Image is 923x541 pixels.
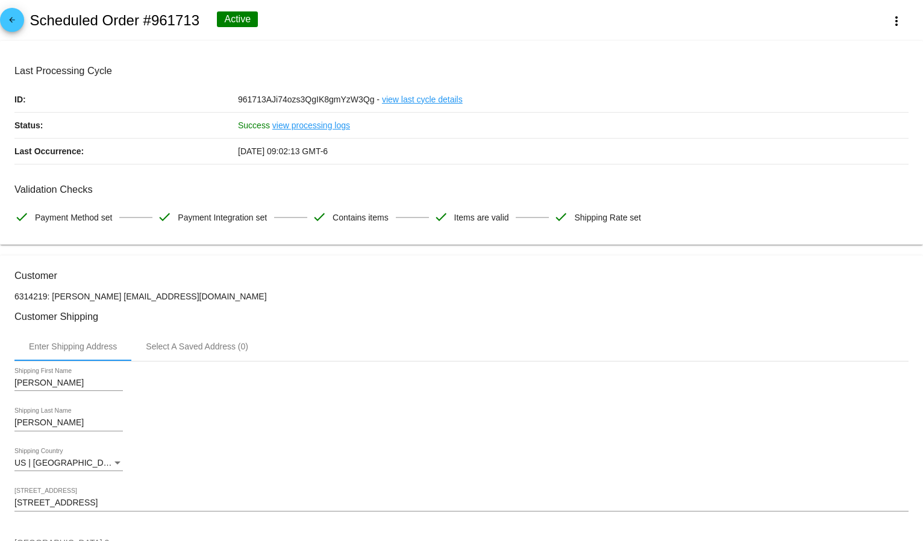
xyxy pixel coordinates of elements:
[272,113,350,138] a: view processing logs
[554,210,568,224] mat-icon: check
[889,14,904,28] mat-icon: more_vert
[14,311,909,322] h3: Customer Shipping
[178,205,267,230] span: Payment Integration set
[574,205,641,230] span: Shipping Rate set
[14,87,238,112] p: ID:
[14,458,123,468] mat-select: Shipping Country
[146,342,248,351] div: Select A Saved Address (0)
[14,65,909,77] h3: Last Processing Cycle
[312,210,327,224] mat-icon: check
[454,205,509,230] span: Items are valid
[5,16,19,30] mat-icon: arrow_back
[14,292,909,301] p: 6314219: [PERSON_NAME] [EMAIL_ADDRESS][DOMAIN_NAME]
[14,184,909,195] h3: Validation Checks
[30,12,199,29] h2: Scheduled Order #961713
[14,270,909,281] h3: Customer
[14,139,238,164] p: Last Occurrence:
[14,498,909,508] input: Shipping Street 1
[157,210,172,224] mat-icon: check
[14,210,29,224] mat-icon: check
[14,418,123,428] input: Shipping Last Name
[382,87,463,112] a: view last cycle details
[14,378,123,388] input: Shipping First Name
[238,95,380,104] span: 961713AJi74ozs3QgIK8gmYzW3Qg -
[238,120,270,130] span: Success
[333,205,389,230] span: Contains items
[238,146,328,156] span: [DATE] 09:02:13 GMT-6
[14,458,121,468] span: US | [GEOGRAPHIC_DATA]
[35,205,112,230] span: Payment Method set
[434,210,448,224] mat-icon: check
[14,113,238,138] p: Status:
[29,342,117,351] div: Enter Shipping Address
[217,11,258,27] div: Active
